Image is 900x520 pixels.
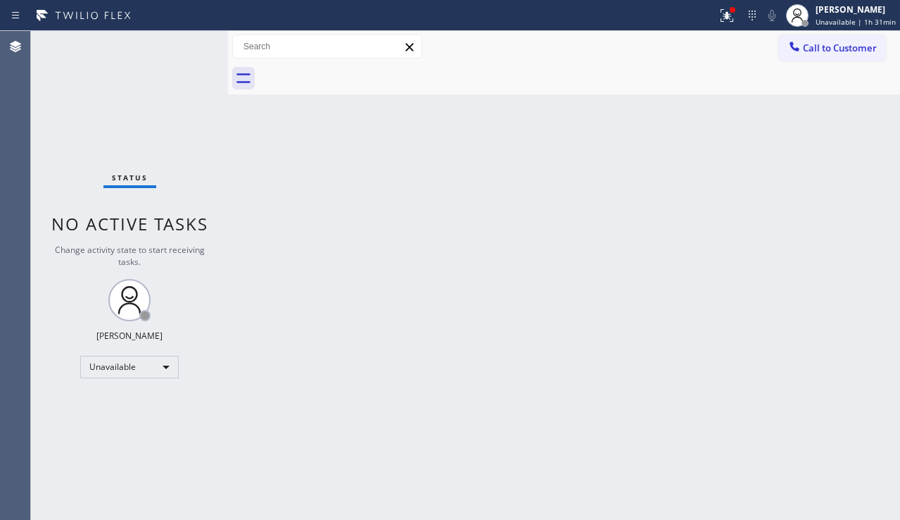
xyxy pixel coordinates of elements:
div: [PERSON_NAME] [816,4,896,16]
button: Mute [762,6,782,25]
span: Call to Customer [803,42,877,54]
span: Change activity state to start receiving tasks. [55,244,205,268]
button: Call to Customer [778,35,886,61]
span: Status [112,173,148,182]
div: [PERSON_NAME] [96,330,163,342]
span: No active tasks [51,212,208,235]
input: Search [233,35,422,58]
div: Unavailable [80,356,179,378]
span: Unavailable | 1h 31min [816,17,896,27]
